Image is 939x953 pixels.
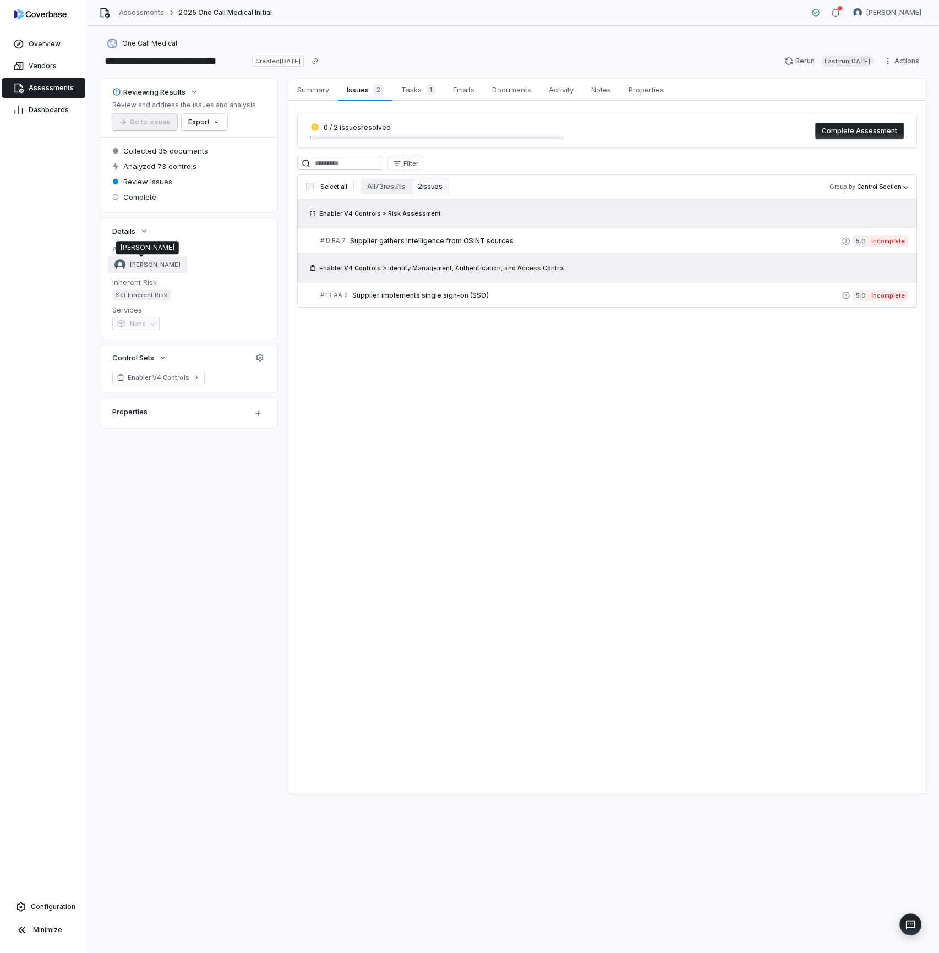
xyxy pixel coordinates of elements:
[123,161,196,171] span: Analyzed 73 controls
[624,83,668,97] span: Properties
[397,82,440,97] span: Tasks
[112,277,266,287] dt: Inherent Risk
[109,82,202,102] button: Reviewing Results
[342,82,387,97] span: Issues
[122,39,177,48] span: One Call Medical
[320,183,347,191] span: Select all
[123,177,172,187] span: Review issues
[350,237,842,245] span: Supplier gathers intelligence from OSINT sources
[544,83,578,97] span: Activity
[119,8,164,17] a: Assessments
[130,261,181,269] span: [PERSON_NAME]
[426,84,435,95] span: 1
[320,237,346,245] span: # ID.RA.7
[324,123,391,132] span: 0 / 2 issues resolved
[109,348,171,368] button: Control Sets
[182,114,227,130] button: Export
[178,8,271,17] span: 2025 One Call Medical Initial
[112,101,256,109] p: Review and address the issues and analysis
[112,305,266,315] dt: Services
[411,179,449,194] button: 2 issues
[29,106,69,114] span: Dashboards
[778,53,880,69] button: RerunLast run[DATE]
[587,83,615,97] span: Notes
[293,83,334,97] span: Summary
[880,53,926,69] button: Actions
[306,183,314,190] input: Select all
[2,56,85,76] a: Vendors
[29,40,61,48] span: Overview
[103,34,181,53] button: https://onecallcm.com/One Call Medical
[4,897,83,917] a: Configuration
[31,902,75,911] span: Configuration
[829,183,855,190] span: Group by
[114,259,125,270] img: Chadd Myers avatar
[853,290,868,301] span: 5.0
[109,221,152,241] button: Details
[868,235,908,247] span: Incomplete
[4,919,83,941] button: Minimize
[121,243,174,252] div: [PERSON_NAME]
[128,373,189,382] span: Enabler V4 Controls
[112,353,154,363] span: Control Sets
[29,62,57,70] span: Vendors
[320,291,348,299] span: # PR.AA.2
[123,146,208,156] span: Collected 35 documents
[2,78,85,98] a: Assessments
[815,123,904,139] button: Complete Assessment
[2,34,85,54] a: Overview
[847,4,928,21] button: Chadd Myers avatar[PERSON_NAME]
[361,179,411,194] button: All 73 results
[319,209,441,218] span: Enabler V4 Controls > Risk Assessment
[112,87,185,97] div: Reviewing Results
[320,283,908,308] a: #PR.AA.2Supplier implements single sign-on (SSO)5.0Incomplete
[449,83,479,97] span: Emails
[112,226,135,236] span: Details
[252,56,304,67] span: Created [DATE]
[123,192,156,202] span: Complete
[112,289,171,300] span: Set Inherent Risk
[319,264,565,272] span: Enabler V4 Controls > Identity Management, Authentication, and Access Control
[853,8,862,17] img: Chadd Myers avatar
[320,228,908,253] a: #ID.RA.7Supplier gathers intelligence from OSINT sources5.0Incomplete
[2,100,85,120] a: Dashboards
[352,291,842,300] span: Supplier implements single sign-on (SSO)
[387,157,423,170] button: Filter
[403,160,418,168] span: Filter
[373,84,384,95] span: 2
[112,371,205,384] a: Enabler V4 Controls
[853,235,868,247] span: 5.0
[866,8,921,17] span: [PERSON_NAME]
[305,51,325,71] button: Copy link
[14,9,67,20] img: logo-D7KZi-bG.svg
[868,290,908,301] span: Incomplete
[821,56,874,67] span: Last run [DATE]
[112,244,266,254] dt: Assignee
[488,83,536,97] span: Documents
[33,925,62,934] span: Minimize
[29,84,74,92] span: Assessments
